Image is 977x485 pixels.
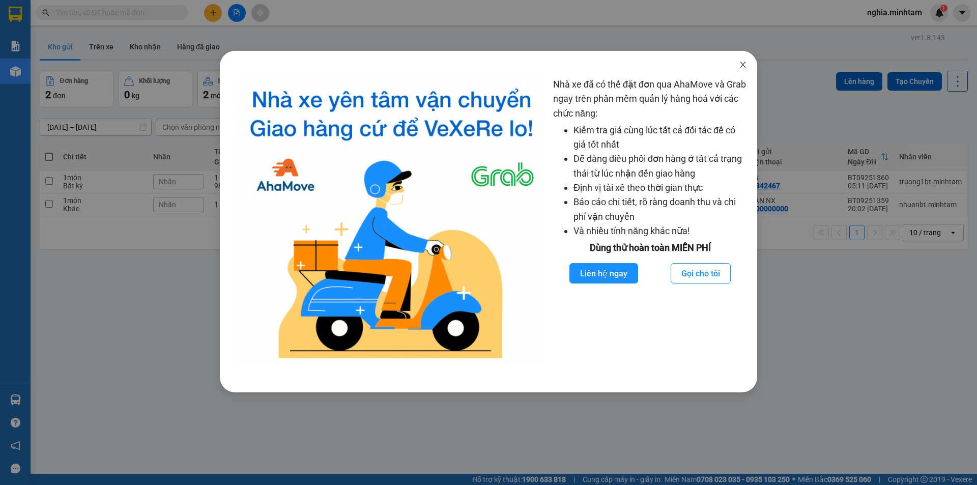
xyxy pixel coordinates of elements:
button: Gọi cho tôi [671,263,731,283]
li: Dễ dàng điều phối đơn hàng ở tất cả trạng thái từ lúc nhận đến giao hàng [573,152,747,181]
span: Gọi cho tôi [681,267,720,280]
img: logo [238,77,545,367]
button: Close [729,51,757,79]
div: Dùng thử hoàn toàn MIỄN PHÍ [553,241,747,255]
li: Kiểm tra giá cùng lúc tất cả đối tác để có giá tốt nhất [573,123,747,152]
li: Định vị tài xế theo thời gian thực [573,181,747,195]
button: Liên hệ ngay [569,263,638,283]
div: Nhà xe đã có thể đặt đơn qua AhaMove và Grab ngay trên phần mềm quản lý hàng hoá với các chức năng: [553,77,747,367]
span: Liên hệ ngay [580,267,627,280]
li: Và nhiều tính năng khác nữa! [573,224,747,238]
span: close [739,61,747,69]
li: Báo cáo chi tiết, rõ ràng doanh thu và chi phí vận chuyển [573,195,747,224]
